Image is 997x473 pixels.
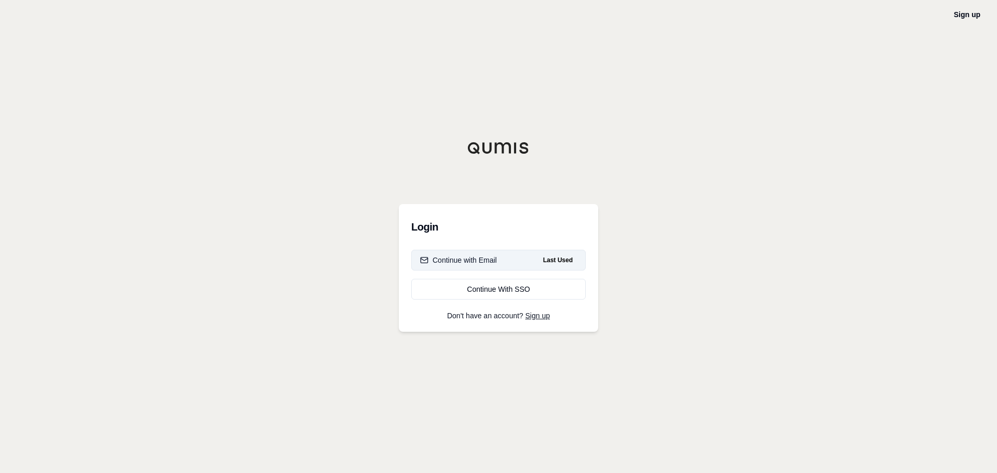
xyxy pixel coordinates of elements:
[954,10,980,19] a: Sign up
[539,254,577,266] span: Last Used
[420,255,497,265] div: Continue with Email
[411,312,586,319] p: Don't have an account?
[420,284,577,294] div: Continue With SSO
[411,217,586,237] h3: Login
[467,142,530,154] img: Qumis
[411,279,586,300] a: Continue With SSO
[411,250,586,271] button: Continue with EmailLast Used
[526,312,550,320] a: Sign up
